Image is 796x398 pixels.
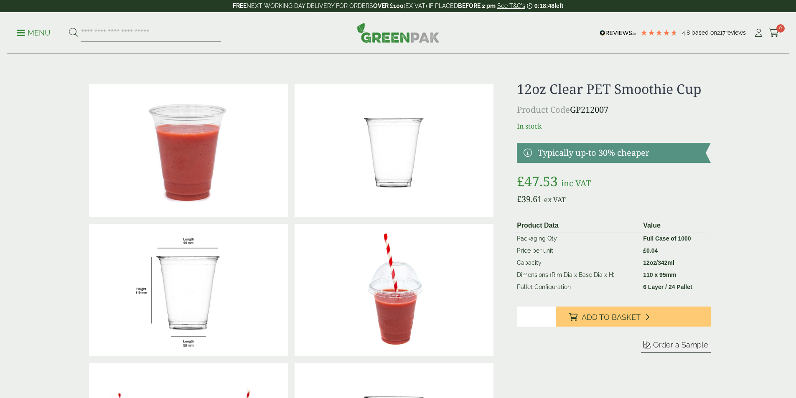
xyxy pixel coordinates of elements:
[534,3,554,9] span: 0:18:48
[17,28,51,38] p: Menu
[600,30,636,36] img: REVIEWS.io
[643,235,691,242] strong: Full Case of 1000
[725,29,746,36] span: reviews
[544,195,566,204] span: ex VAT
[769,27,779,39] a: 0
[753,29,764,37] i: My Account
[653,340,708,349] span: Order a Sample
[514,219,640,233] th: Product Data
[517,172,524,190] span: £
[643,271,676,278] strong: 110 x 95mm
[776,24,785,33] span: 0
[458,3,496,9] strong: BEFORE 2 pm
[233,3,247,9] strong: FREE
[640,219,707,233] th: Value
[295,224,493,357] img: 12oz PET Smoothie Cup With Raspberry Smoothie With Domed Lid With Hole And Straw
[517,104,710,116] p: GP212007
[561,177,591,189] span: inc VAT
[643,247,646,254] span: £
[514,257,640,269] td: Capacity
[89,224,288,357] img: 12oz Smoothie
[357,23,440,43] img: GreenPak Supplies
[682,29,692,36] span: 4.8
[295,84,493,217] img: 12oz Clear PET Smoothie Cup 0
[517,121,710,131] p: In stock
[717,29,725,36] span: 217
[514,281,640,293] td: Pallet Configuration
[517,104,570,115] span: Product Code
[89,84,288,217] img: 12oz PET Smoothie Cup With Raspberry Smoothie No Lid
[641,340,711,353] button: Order a Sample
[643,284,692,290] strong: 6 Layer / 24 Pallet
[517,172,558,190] bdi: 47.53
[554,3,563,9] span: left
[582,313,641,322] span: Add to Basket
[769,29,779,37] i: Cart
[517,193,521,205] span: £
[373,3,404,9] strong: OVER £100
[517,193,542,205] bdi: 39.61
[640,29,678,36] div: 4.77 Stars
[643,259,674,266] strong: 12oz/342ml
[643,247,658,254] bdi: 0.04
[556,307,711,327] button: Add to Basket
[517,81,710,97] h1: 12oz Clear PET Smoothie Cup
[497,3,525,9] a: See T&C's
[17,28,51,36] a: Menu
[514,269,640,281] td: Dimensions (Rim Dia x Base Dia x H)
[692,29,717,36] span: Based on
[514,245,640,257] td: Price per unit
[514,233,640,245] td: Packaging Qty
